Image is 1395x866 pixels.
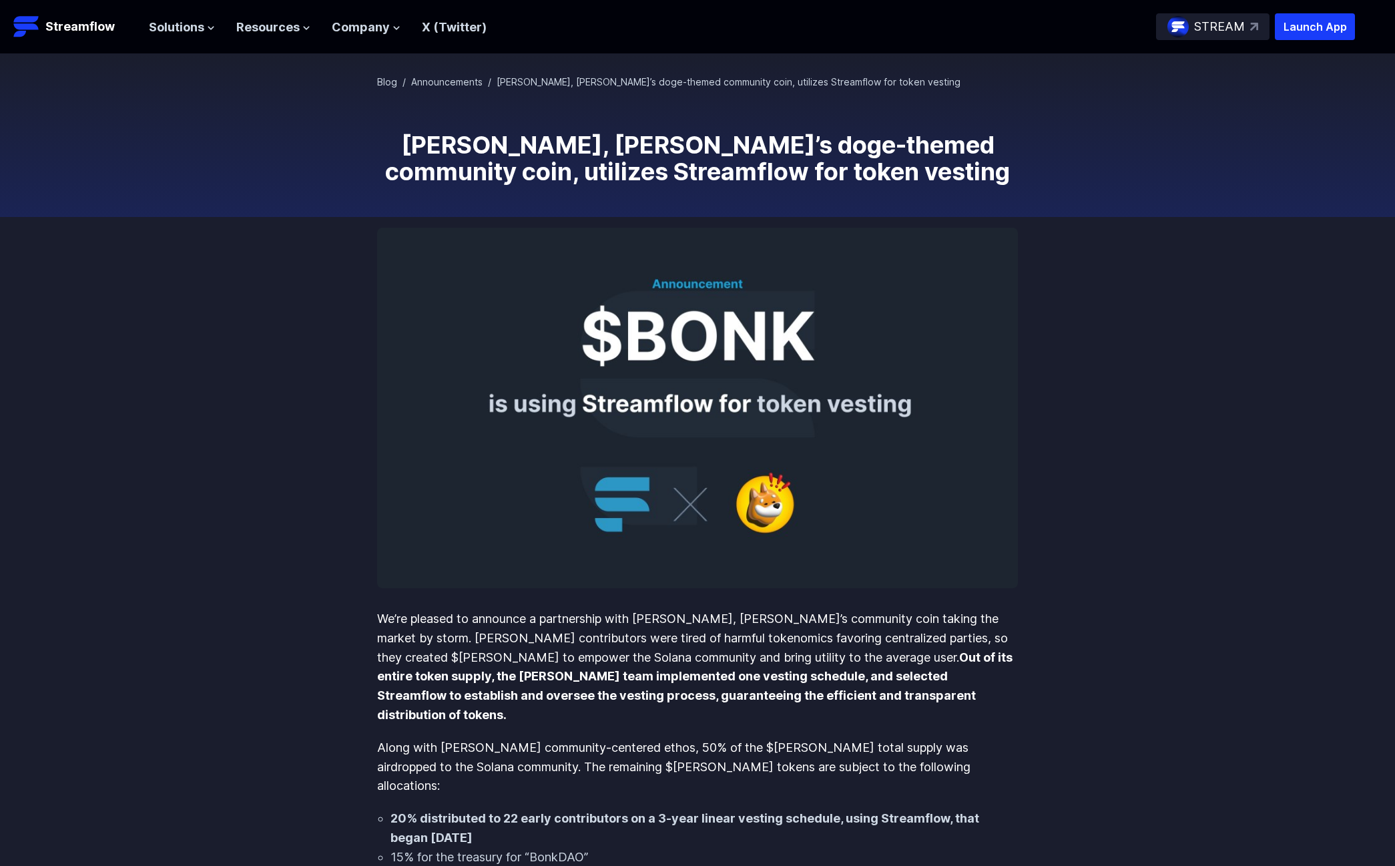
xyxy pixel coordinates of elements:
[377,610,1018,725] p: We’re pleased to announce a partnership with [PERSON_NAME], [PERSON_NAME]’s community coin taking...
[332,18,390,37] span: Company
[422,20,487,34] a: X (Twitter)
[377,650,1013,722] strong: Out of its entire token supply, the [PERSON_NAME] team implemented one vesting schedule, and sele...
[1167,16,1189,37] img: streamflow-logo-circle.png
[390,811,979,845] strong: 20% distributed to 22 early contributors on a 3-year linear vesting schedule, using Streamflow, t...
[1250,23,1258,31] img: top-right-arrow.svg
[236,18,300,37] span: Resources
[149,18,215,37] button: Solutions
[377,738,1018,796] p: Along with [PERSON_NAME] community-centered ethos, 50% of the $[PERSON_NAME] total supply was air...
[149,18,204,37] span: Solutions
[1275,13,1355,40] button: Launch App
[13,13,135,40] a: Streamflow
[1194,17,1245,37] p: STREAM
[497,76,960,87] span: [PERSON_NAME], [PERSON_NAME]’s doge-themed community coin, utilizes Streamflow for token vesting
[236,18,310,37] button: Resources
[488,76,491,87] span: /
[411,76,483,87] a: Announcements
[377,228,1018,588] img: BONK, Solana’s doge-themed community coin, utilizes Streamflow for token vesting
[332,18,400,37] button: Company
[13,13,40,40] img: Streamflow Logo
[377,76,397,87] a: Blog
[377,132,1018,185] h1: [PERSON_NAME], [PERSON_NAME]’s doge-themed community coin, utilizes Streamflow for token vesting
[402,76,406,87] span: /
[45,17,115,36] p: Streamflow
[1156,13,1270,40] a: STREAM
